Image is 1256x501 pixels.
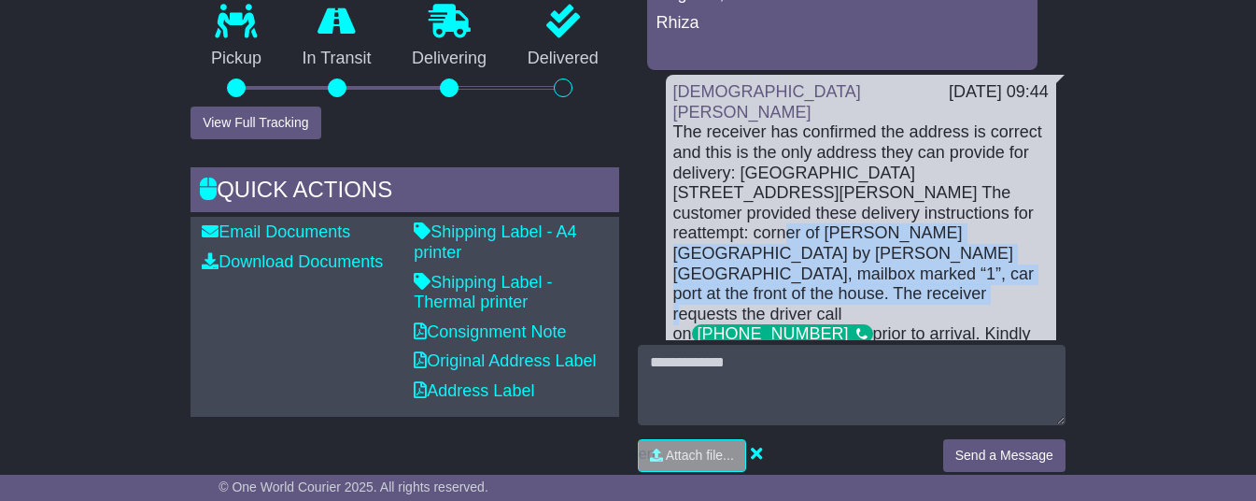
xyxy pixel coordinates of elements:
a: [DEMOGRAPHIC_DATA][PERSON_NAME] [673,82,861,122]
p: Pickup [191,49,282,69]
p: Rhiza [656,13,1028,34]
button: Send a Message [943,439,1065,472]
a: Consignment Note [414,322,566,341]
div: Quick Actions [191,167,618,218]
a: Email Documents [202,222,350,241]
a: Original Address Label [414,351,596,370]
div: [DATE] 09:44 [949,82,1049,103]
p: In Transit [282,49,392,69]
a: Address Label [414,381,534,400]
div: The receiver has confirmed the address is correct and this is the only address they can provide f... [673,122,1049,405]
p: Delivering [391,49,507,69]
button: View Full Tracking [191,107,320,139]
div: [PHONE_NUMBER] [692,324,873,343]
span: © One World Courier 2025. All rights reserved. [219,480,488,494]
a: Download Documents [202,252,383,271]
a: Shipping Label - Thermal printer [414,273,552,312]
p: Delivered [507,49,619,69]
a: Shipping Label - A4 printer [414,222,576,262]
